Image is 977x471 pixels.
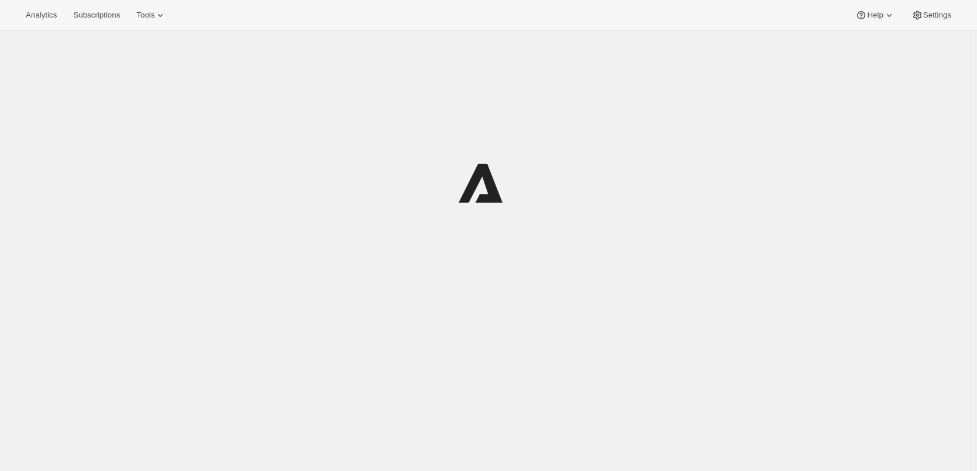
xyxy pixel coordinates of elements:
[923,11,951,20] span: Settings
[129,7,173,23] button: Tools
[26,11,57,20] span: Analytics
[867,11,883,20] span: Help
[66,7,127,23] button: Subscriptions
[848,7,902,23] button: Help
[136,11,154,20] span: Tools
[904,7,958,23] button: Settings
[73,11,120,20] span: Subscriptions
[19,7,64,23] button: Analytics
